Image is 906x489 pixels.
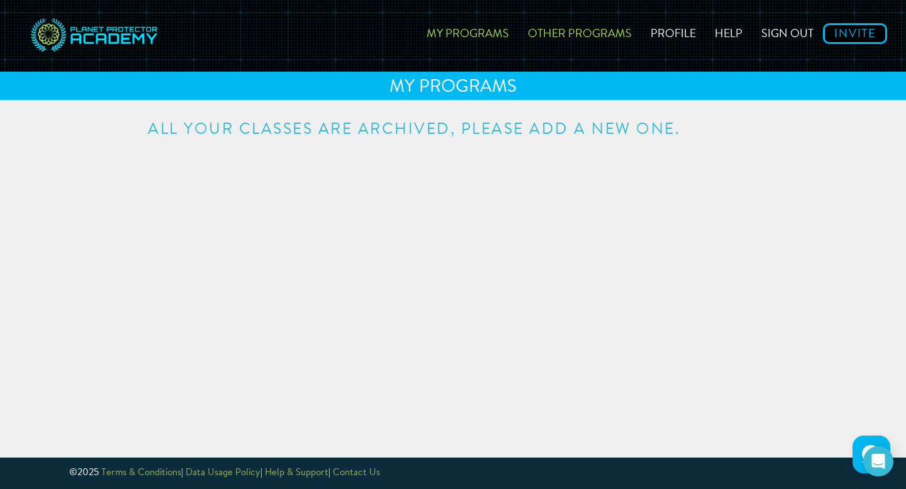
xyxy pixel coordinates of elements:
[333,468,380,478] a: Contact Us
[849,432,893,476] iframe: HelpCrunch
[863,446,893,476] div: Open Intercom Messenger
[265,468,328,478] a: Help & Support
[518,9,641,54] a: Other Programs
[186,468,260,478] a: Data Usage Policy
[181,468,183,478] span: |
[260,468,262,478] span: |
[77,468,99,478] span: 2025
[328,468,330,478] span: |
[823,23,887,44] a: Invite
[705,9,752,54] a: Help
[28,9,160,62] img: svg+xml;base64,PD94bWwgdmVyc2lvbj0iMS4wIiBlbmNvZGluZz0idXRmLTgiPz4NCjwhLS0gR2VuZXJhdG9yOiBBZG9iZS...
[101,468,181,478] a: Terms & Conditions
[641,9,705,54] a: Profile
[752,9,823,54] a: Sign out
[148,122,758,138] h3: All your classes are archived, please add a new one.
[417,9,518,54] a: My Programs
[69,468,77,478] span: ©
